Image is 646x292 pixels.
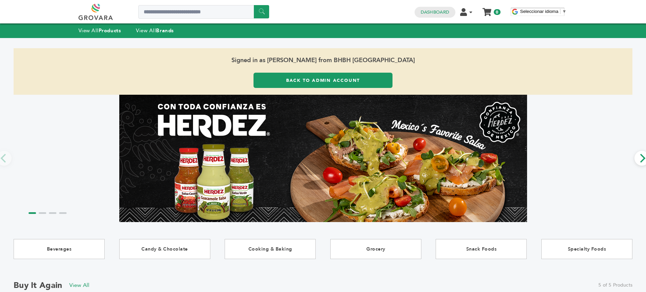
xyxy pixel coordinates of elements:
[254,73,392,88] a: Back to Admin Account
[59,212,67,214] li: Page dot 4
[49,212,56,214] li: Page dot 3
[562,9,566,14] span: ▼
[156,27,174,34] strong: Brands
[119,239,210,259] a: Candy & Chocolate
[39,212,46,214] li: Page dot 2
[225,239,316,259] a: Cooking & Baking
[29,212,36,214] li: Page dot 1
[494,9,500,15] span: 0
[119,95,527,222] img: Marketplace Top Banner 1
[14,239,105,259] a: Beverages
[598,282,632,289] span: 5 of 5 Products
[560,9,560,14] span: ​
[541,239,632,259] a: Specialty Foods
[138,5,269,19] input: Search a product or brand...
[520,9,559,14] span: Seleccionar idioma
[483,6,491,13] a: My Cart
[436,239,527,259] a: Snack Foods
[14,48,632,73] span: Signed in as [PERSON_NAME] from BHBH [GEOGRAPHIC_DATA]
[330,239,421,259] a: Grocery
[520,9,567,14] a: Seleccionar idioma​
[14,280,63,291] h2: Buy it Again
[421,9,449,15] a: Dashboard
[78,27,121,34] a: View AllProducts
[136,27,174,34] a: View AllBrands
[69,281,90,289] a: View All
[99,27,121,34] strong: Products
